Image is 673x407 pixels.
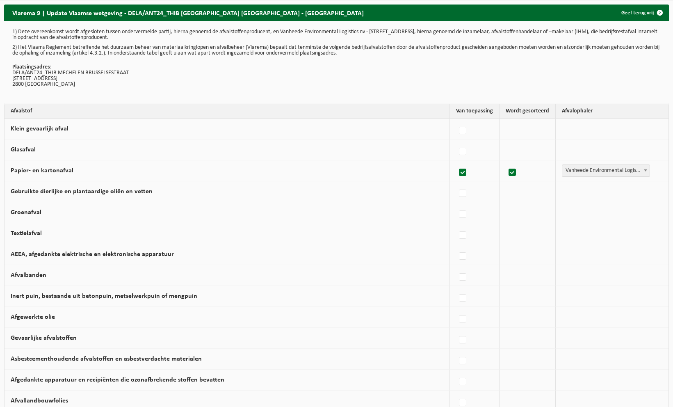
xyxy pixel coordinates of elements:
label: Afgewerkte olie [11,314,55,320]
label: Afvallandbouwfolies [11,398,68,404]
strong: Plaatsingsadres: [12,64,52,70]
label: Inert puin, bestaande uit betonpuin, metselwerkpuin of mengpuin [11,293,197,300]
label: Groenafval [11,209,41,216]
a: Geef terug vrij [615,5,668,21]
label: Glasafval [11,146,36,153]
span: Vanheede Environmental Logistics [562,165,650,177]
label: Afvalbanden [11,272,46,279]
th: Afvalstof [5,104,450,119]
label: AEEA, afgedankte elektrische en elektronische apparatuur [11,251,174,258]
th: Wordt gesorteerd [500,104,556,119]
th: Van toepassing [450,104,500,119]
p: DELA/ANT24_THIB MECHELEN BRUSSELSESTRAAT [STREET_ADDRESS] 2800 [GEOGRAPHIC_DATA] [12,64,661,87]
label: Afgedankte apparatuur en recipiënten die ozonafbrekende stoffen bevatten [11,377,224,383]
h2: Vlarema 9 | Update Vlaamse wetgeving - DELA/ANT24_THIB [GEOGRAPHIC_DATA] [GEOGRAPHIC_DATA] - [GEO... [4,5,372,21]
label: Papier- en kartonafval [11,167,73,174]
label: Asbestcementhoudende afvalstoffen en asbestverdachte materialen [11,356,202,362]
label: Klein gevaarlijk afval [11,126,68,132]
p: 1) Deze overeenkomst wordt afgesloten tussen ondervermelde partij, hierna genoemd de afvalstoffen... [12,29,661,41]
span: Vanheede Environmental Logistics [562,165,650,176]
label: Gevaarlijke afvalstoffen [11,335,77,341]
p: 2) Het Vlaams Reglement betreffende het duurzaam beheer van materiaalkringlopen en afvalbeheer (V... [12,45,661,56]
label: Textielafval [11,230,42,237]
th: Afvalophaler [556,104,668,119]
label: Gebruikte dierlijke en plantaardige oliën en vetten [11,188,153,195]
